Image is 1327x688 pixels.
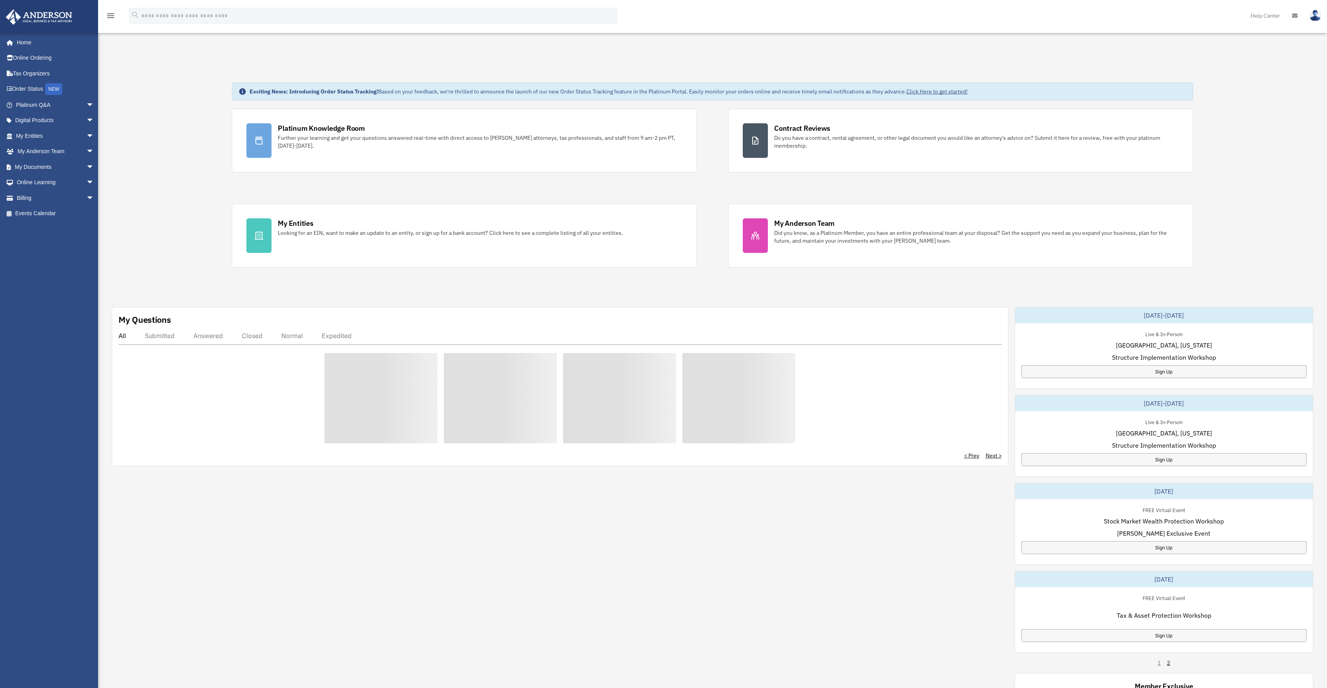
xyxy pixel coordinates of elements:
[964,452,979,459] a: < Prev
[278,123,365,133] div: Platinum Knowledge Room
[250,88,378,95] strong: Exciting News: Introducing Order Status Tracking!
[774,229,1179,245] div: Did you know, as a Platinum Member, you have an entire professional team at your disposal? Get th...
[86,144,102,160] span: arrow_drop_down
[1015,395,1313,411] div: [DATE]-[DATE]
[5,97,106,113] a: Platinum Q&Aarrow_drop_down
[906,88,968,95] a: Click Here to get started!
[5,113,106,128] a: Digital Productsarrow_drop_down
[45,83,62,95] div: NEW
[322,332,352,340] div: Expedited
[774,134,1179,150] div: Do you have a contract, rental agreement, or other legal document you would like an attorney's ad...
[86,190,102,206] span: arrow_drop_down
[5,128,106,144] a: My Entitiesarrow_drop_down
[1116,340,1212,350] span: [GEOGRAPHIC_DATA], [US_STATE]
[1136,593,1192,602] div: FREE Virtual Event
[1021,365,1307,378] a: Sign Up
[5,50,106,66] a: Online Ordering
[1021,541,1307,554] a: Sign Up
[106,14,115,20] a: menu
[250,88,968,95] div: Based on your feedback, we're thrilled to announce the launch of our new Order Status Tracking fe...
[774,123,830,133] div: Contract Reviews
[5,66,106,81] a: Tax Organizers
[1015,571,1313,587] div: [DATE]
[5,175,106,190] a: Online Learningarrow_drop_down
[1117,611,1211,620] span: Tax & Asset Protection Workshop
[1167,659,1170,667] a: 2
[118,314,171,326] div: My Questions
[242,332,262,340] div: Closed
[278,134,682,150] div: Further your learning and get your questions answered real-time with direct access to [PERSON_NAM...
[145,332,175,340] div: Submitted
[1021,629,1307,642] a: Sign Up
[232,109,697,172] a: Platinum Knowledge Room Further your learning and get your questions answered real-time with dire...
[5,190,106,206] a: Billingarrow_drop_down
[86,113,102,129] span: arrow_drop_down
[118,332,126,340] div: All
[1112,353,1216,362] span: Structure Implementation Workshop
[86,159,102,175] span: arrow_drop_down
[1021,453,1307,466] a: Sign Up
[986,452,1002,459] a: Next >
[5,144,106,159] a: My Anderson Teamarrow_drop_down
[1015,483,1313,499] div: [DATE]
[1117,529,1210,538] span: [PERSON_NAME] Exclusive Event
[193,332,223,340] div: Answered
[1309,10,1321,21] img: User Pic
[106,11,115,20] i: menu
[131,11,140,19] i: search
[86,128,102,144] span: arrow_drop_down
[5,81,106,97] a: Order StatusNEW
[1015,307,1313,323] div: [DATE]-[DATE]
[5,35,102,50] a: Home
[5,206,106,221] a: Events Calendar
[728,109,1193,172] a: Contract Reviews Do you have a contract, rental agreement, or other legal document you would like...
[4,9,75,25] img: Anderson Advisors Platinum Portal
[1139,417,1189,426] div: Live & In-Person
[1139,329,1189,338] div: Live & In-Person
[281,332,303,340] div: Normal
[1136,505,1192,514] div: FREE Virtual Event
[1104,516,1224,526] span: Stock Market Wealth Protection Workshop
[86,175,102,191] span: arrow_drop_down
[278,218,313,228] div: My Entities
[728,204,1193,267] a: My Anderson Team Did you know, as a Platinum Member, you have an entire professional team at your...
[1112,441,1216,450] span: Structure Implementation Workshop
[278,229,623,237] div: Looking for an EIN, want to make an update to an entity, or sign up for a bank account? Click her...
[232,204,697,267] a: My Entities Looking for an EIN, want to make an update to an entity, or sign up for a bank accoun...
[1116,428,1212,438] span: [GEOGRAPHIC_DATA], [US_STATE]
[86,97,102,113] span: arrow_drop_down
[5,159,106,175] a: My Documentsarrow_drop_down
[774,218,835,228] div: My Anderson Team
